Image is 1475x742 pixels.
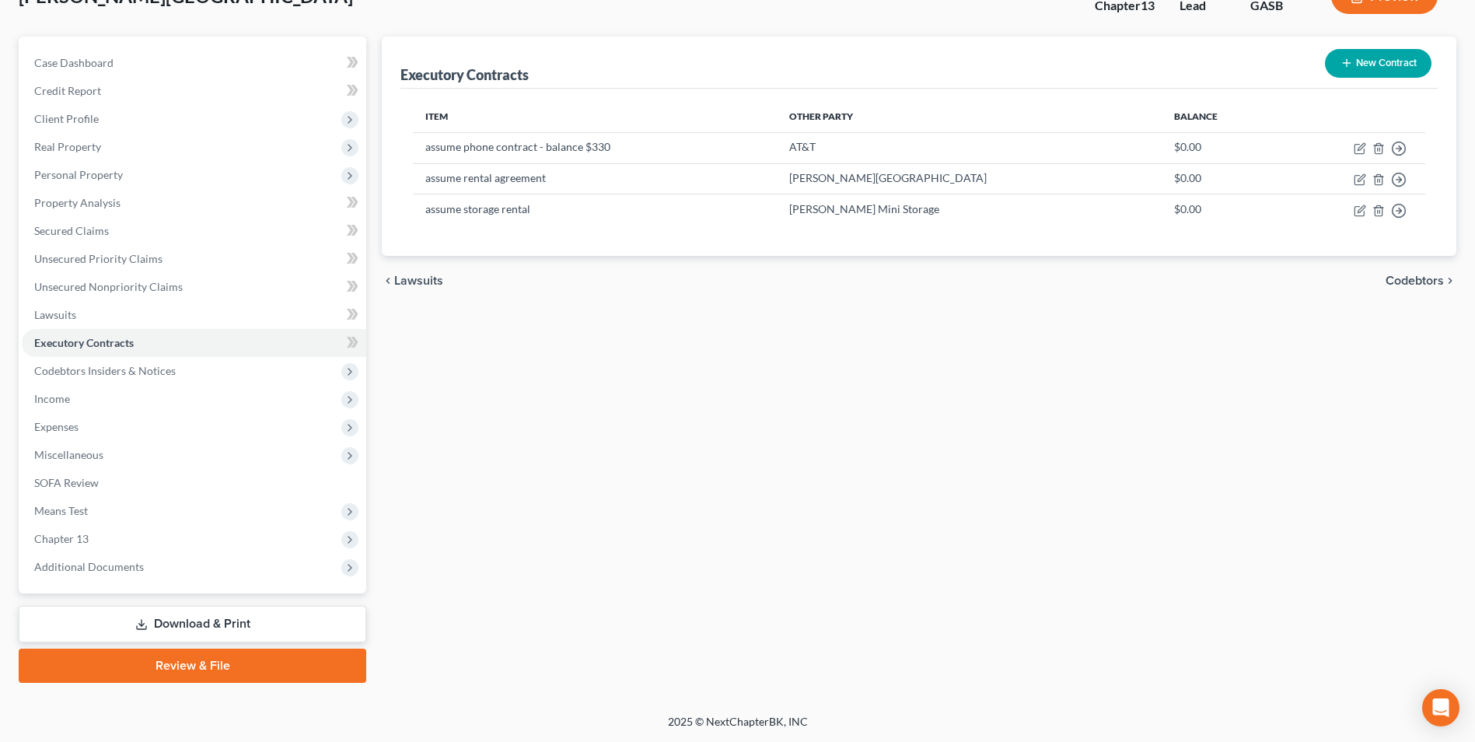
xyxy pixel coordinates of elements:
[382,275,443,287] button: chevron_left Lawsuits
[1162,163,1280,194] td: $0.00
[19,649,366,683] a: Review & File
[34,112,99,125] span: Client Profile
[22,217,366,245] a: Secured Claims
[34,504,88,517] span: Means Test
[413,101,776,132] th: Item
[394,275,443,287] span: Lawsuits
[777,101,1162,132] th: Other Party
[1422,689,1459,726] div: Open Intercom Messenger
[1386,275,1444,287] span: Codebtors
[22,245,366,273] a: Unsecured Priority Claims
[777,194,1162,225] td: [PERSON_NAME] Mini Storage
[34,420,79,433] span: Expenses
[34,224,109,237] span: Secured Claims
[1162,194,1280,225] td: $0.00
[34,56,114,69] span: Case Dashboard
[22,301,366,329] a: Lawsuits
[22,469,366,497] a: SOFA Review
[1162,132,1280,163] td: $0.00
[22,273,366,301] a: Unsecured Nonpriority Claims
[22,189,366,217] a: Property Analysis
[34,84,101,97] span: Credit Report
[34,308,76,321] span: Lawsuits
[34,280,183,293] span: Unsecured Nonpriority Claims
[34,336,134,349] span: Executory Contracts
[777,132,1162,163] td: AT&T
[295,714,1181,742] div: 2025 © NextChapterBK, INC
[34,476,99,489] span: SOFA Review
[413,194,776,225] td: assume storage rental
[34,392,70,405] span: Income
[413,163,776,194] td: assume rental agreement
[34,448,103,461] span: Miscellaneous
[34,168,123,181] span: Personal Property
[777,163,1162,194] td: [PERSON_NAME][GEOGRAPHIC_DATA]
[34,196,121,209] span: Property Analysis
[1444,275,1456,287] i: chevron_right
[22,49,366,77] a: Case Dashboard
[34,560,144,573] span: Additional Documents
[1386,275,1456,287] button: Codebtors chevron_right
[1162,101,1280,132] th: Balance
[413,132,776,163] td: assume phone contract - balance $330
[34,140,101,153] span: Real Property
[22,77,366,105] a: Credit Report
[19,606,366,642] a: Download & Print
[34,532,89,545] span: Chapter 13
[382,275,394,287] i: chevron_left
[1325,49,1431,78] button: New Contract
[34,364,176,377] span: Codebtors Insiders & Notices
[22,329,366,357] a: Executory Contracts
[400,65,529,84] div: Executory Contracts
[34,252,163,265] span: Unsecured Priority Claims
